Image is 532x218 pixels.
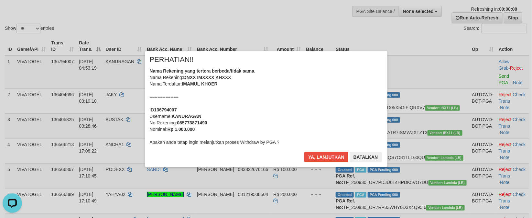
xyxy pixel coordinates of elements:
span: PERHATIAN!! [150,56,194,63]
b: Rp 1.000.000 [168,127,195,132]
b: 136794007 [154,107,177,112]
b: IMAMUL KHOER [182,81,218,86]
button: Open LiveChat chat widget [3,3,22,22]
b: KANURAGAN [172,114,201,119]
button: Ya, lanjutkan [304,152,348,162]
div: Nama Rekening: Nama Terdaftar: =========== ID Username: No Rekening: Nominal: Apakah anda tetap i... [150,68,383,145]
b: Nama Rekening yang tertera berbeda/tidak sama. [150,68,256,74]
button: Batalkan [350,152,382,162]
b: 085773871490 [177,120,207,125]
b: DNXX IMXXXX KHXXX [183,75,231,80]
